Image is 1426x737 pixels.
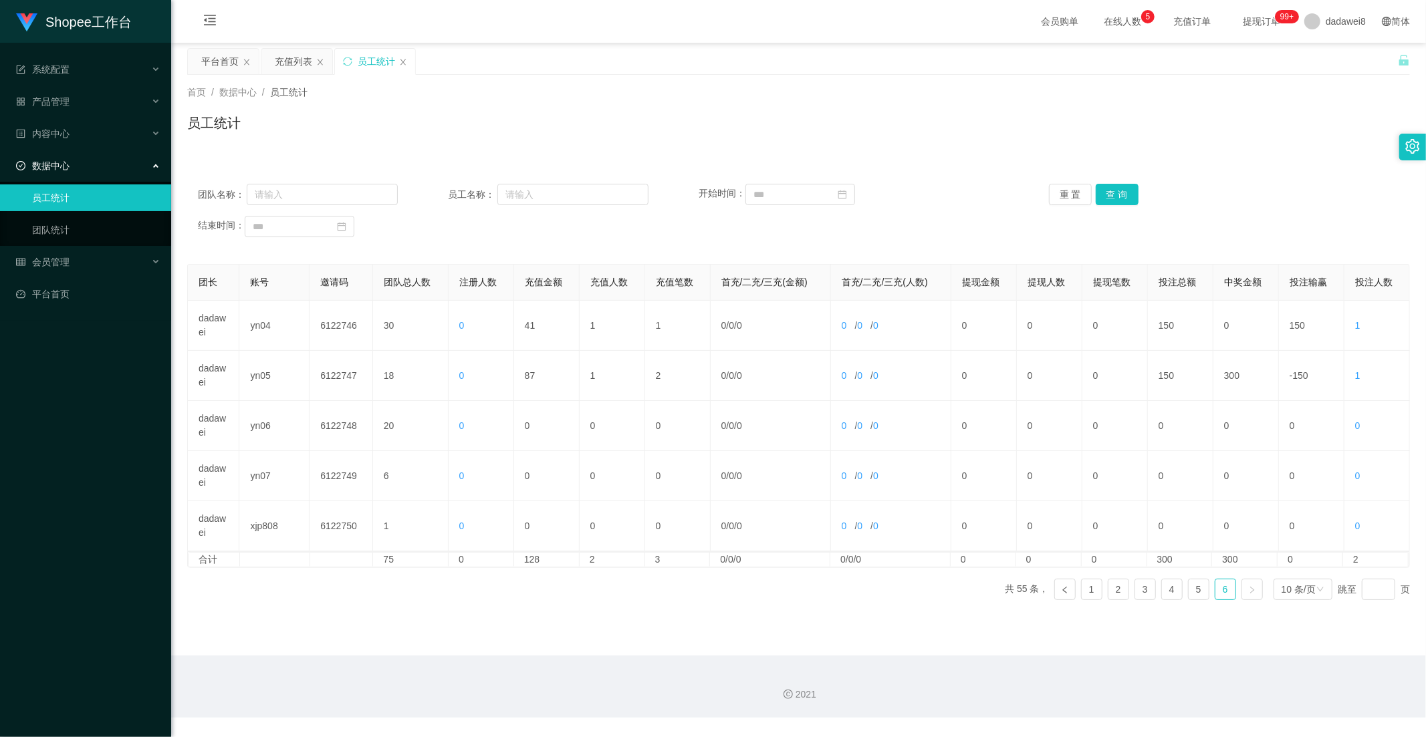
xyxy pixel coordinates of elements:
span: 0 [857,320,862,331]
span: 数据中心 [219,87,257,98]
td: 20 [373,401,449,451]
span: 0 [873,521,878,531]
td: 0 [1017,401,1082,451]
a: 员工统计 [32,184,160,211]
span: 投注人数 [1355,277,1393,287]
span: 账号 [250,277,269,287]
td: 1 [373,501,449,551]
span: 0 [842,370,847,381]
i: 图标: down [1316,585,1324,595]
td: yn04 [239,301,310,351]
td: / / [711,351,831,401]
td: dadawei [188,451,239,501]
td: dadawei [188,301,239,351]
span: 首充/二充/三充(金额) [721,277,808,287]
span: 内容中心 [16,128,70,139]
span: 注册人数 [459,277,497,287]
td: 75 [373,553,449,567]
li: 2 [1108,579,1129,600]
span: 0 [459,320,465,331]
span: 充值人数 [590,277,628,287]
i: 图标: calendar [337,222,346,231]
span: 0 [721,320,727,331]
span: 数据中心 [16,160,70,171]
span: 充值金额 [525,277,562,287]
td: 0 [1082,553,1147,567]
span: 系统配置 [16,64,70,75]
td: 合计 [189,553,240,567]
td: 0 [1082,351,1148,401]
td: 0 [1279,501,1344,551]
span: 1 [1355,370,1360,381]
td: 128 [514,553,580,567]
i: 图标: check-circle-o [16,161,25,170]
span: 提现订单 [1236,17,1287,26]
span: 1 [1355,320,1360,331]
span: 0 [1355,521,1360,531]
span: 0 [842,470,847,481]
td: 1 [645,301,711,351]
td: 0 [951,301,1017,351]
i: 图标: setting [1405,139,1420,154]
td: 0 [951,351,1017,401]
td: 0 [951,451,1017,501]
td: 87 [514,351,580,401]
span: 0 [857,370,862,381]
td: 0 [1017,451,1082,501]
td: 0 [1148,451,1213,501]
i: 图标: sync [343,57,352,66]
td: 6122746 [310,301,373,351]
a: 4 [1162,579,1182,599]
span: 0 [873,320,878,331]
td: / / [711,451,831,501]
td: 0 [580,451,645,501]
p: 5 [1146,10,1151,23]
td: 6 [373,451,449,501]
span: 员工名称： [448,188,497,202]
span: 0 [459,521,465,531]
td: / / [711,401,831,451]
i: 图标: copyright [784,690,793,699]
span: 0 [459,420,465,431]
td: 0/0/0 [830,553,951,567]
span: 投注输赢 [1290,277,1327,287]
i: 图标: close [243,58,251,66]
td: 0 [1148,501,1213,551]
td: 0 [1148,401,1213,451]
a: 6 [1215,579,1235,599]
li: 4 [1161,579,1183,600]
td: 150 [1148,301,1213,351]
span: 0 [857,470,862,481]
i: 图标: form [16,65,25,74]
a: 团队统计 [32,216,160,243]
a: Shopee工作台 [16,16,132,27]
span: 会员管理 [16,257,70,267]
td: 0 [1082,501,1148,551]
i: 图标: profile [16,129,25,138]
span: / [262,87,265,98]
td: 18 [373,351,449,401]
span: 0 [729,320,734,331]
span: 0 [737,470,742,481]
span: 0 [1355,420,1360,431]
span: 0 [721,521,727,531]
i: 图标: close [399,58,407,66]
td: 0 [1213,451,1279,501]
td: 2 [1343,553,1409,567]
td: / / [831,401,951,451]
td: 0 [1017,301,1082,351]
span: 0 [842,320,847,331]
td: 0 [1082,401,1148,451]
span: 邀请码 [320,277,348,287]
span: 0 [729,521,734,531]
td: 0 [1213,501,1279,551]
button: 重 置 [1049,184,1092,205]
span: 充值笔数 [656,277,693,287]
td: 1 [580,301,645,351]
td: 150 [1148,351,1213,401]
td: 2 [645,351,711,401]
td: yn06 [239,401,310,451]
span: 团长 [199,277,217,287]
span: 提现金额 [962,277,999,287]
td: / / [831,451,951,501]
